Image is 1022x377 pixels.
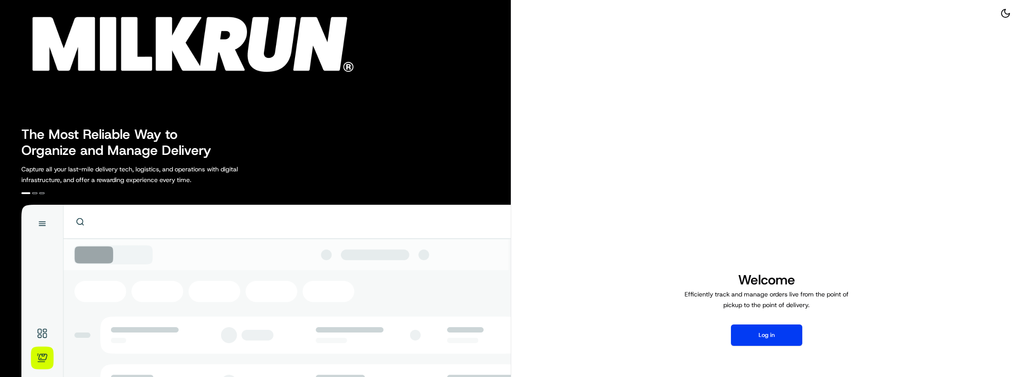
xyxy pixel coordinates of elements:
[21,164,278,185] p: Capture all your last-mile delivery tech, logistics, and operations with digital infrastructure, ...
[5,5,364,77] img: Company Logo
[731,324,802,346] button: Log in
[681,289,852,310] p: Efficiently track and manage orders live from the point of pickup to the point of delivery.
[681,271,852,289] h1: Welcome
[21,126,221,158] h2: The Most Reliable Way to Organize and Manage Delivery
